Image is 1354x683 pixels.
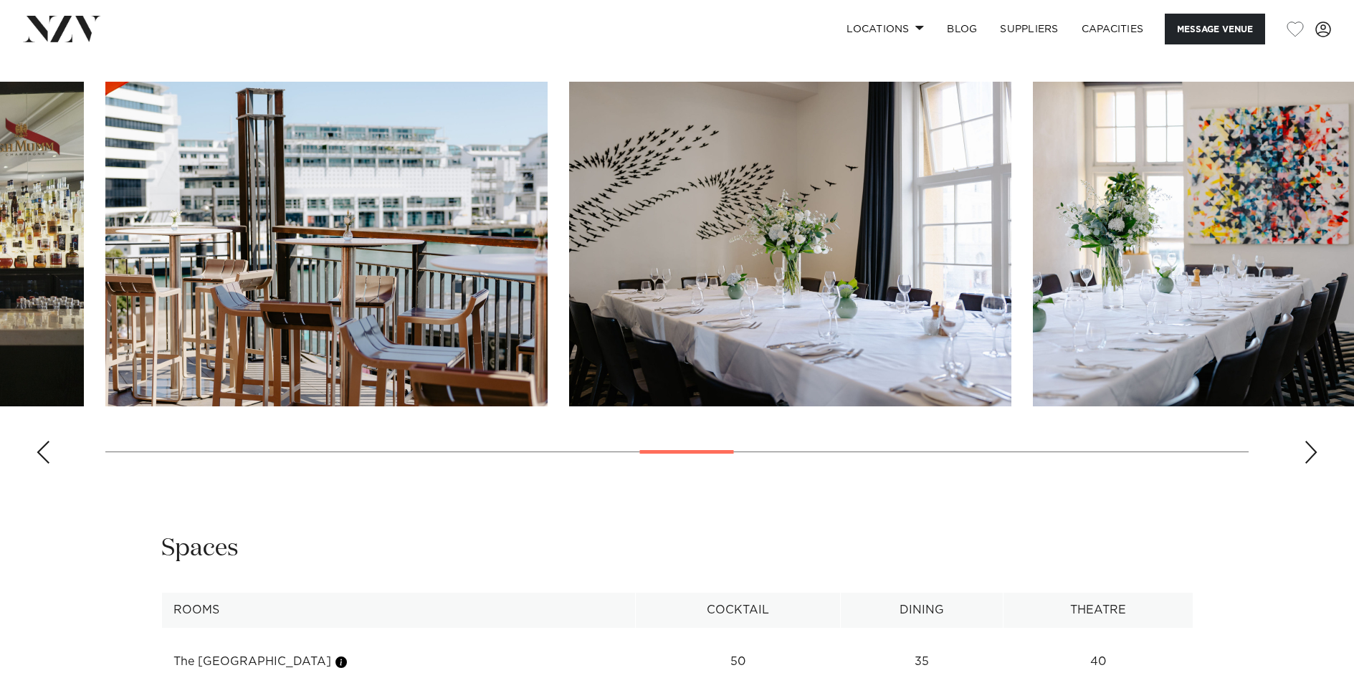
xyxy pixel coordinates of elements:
swiper-slide: 16 / 30 [569,82,1011,406]
a: BLOG [935,14,988,44]
img: Sunny event space at Harbourside Ocean Bar Grill [105,82,548,406]
a: SUPPLIERS [988,14,1069,44]
img: nzv-logo.png [23,16,101,42]
img: Long table at Harbourside Ocean Bar Grill [569,82,1011,406]
td: 35 [840,644,1003,679]
td: 40 [1003,644,1193,679]
a: Capacities [1070,14,1155,44]
swiper-slide: 15 / 30 [105,82,548,406]
h2: Spaces [161,532,239,565]
th: Theatre [1003,593,1193,628]
a: Locations [835,14,935,44]
td: 50 [635,644,840,679]
th: Dining [840,593,1003,628]
th: Cocktail [635,593,840,628]
button: Message Venue [1165,14,1265,44]
td: The [GEOGRAPHIC_DATA] [161,644,635,679]
th: Rooms [161,593,635,628]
